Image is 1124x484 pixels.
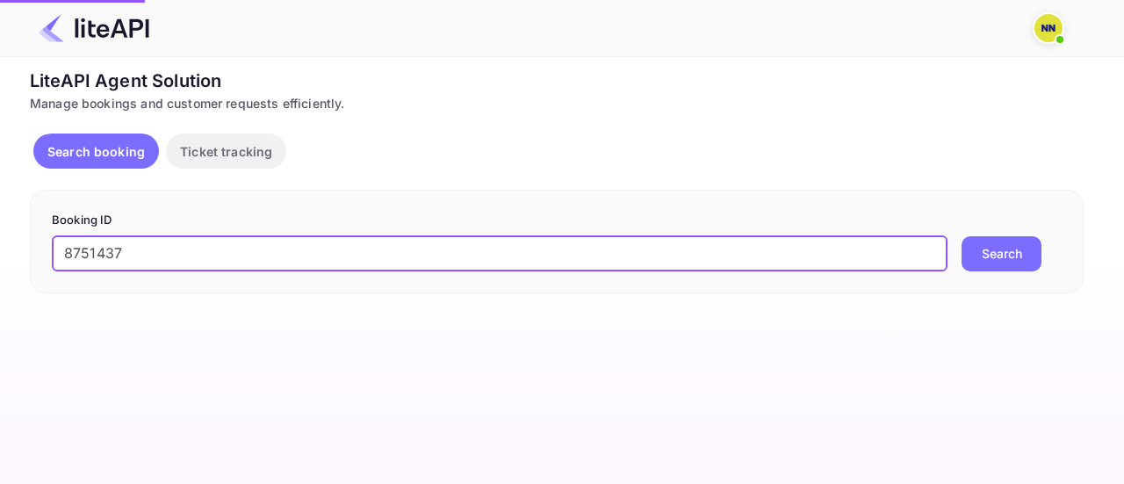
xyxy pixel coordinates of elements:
[39,14,149,42] img: LiteAPI Logo
[180,142,272,161] p: Ticket tracking
[962,236,1041,271] button: Search
[52,236,947,271] input: Enter Booking ID (e.g., 63782194)
[47,142,145,161] p: Search booking
[30,68,1084,94] div: LiteAPI Agent Solution
[1034,14,1063,42] img: N/A N/A
[52,212,1062,229] p: Booking ID
[30,94,1084,112] div: Manage bookings and customer requests efficiently.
